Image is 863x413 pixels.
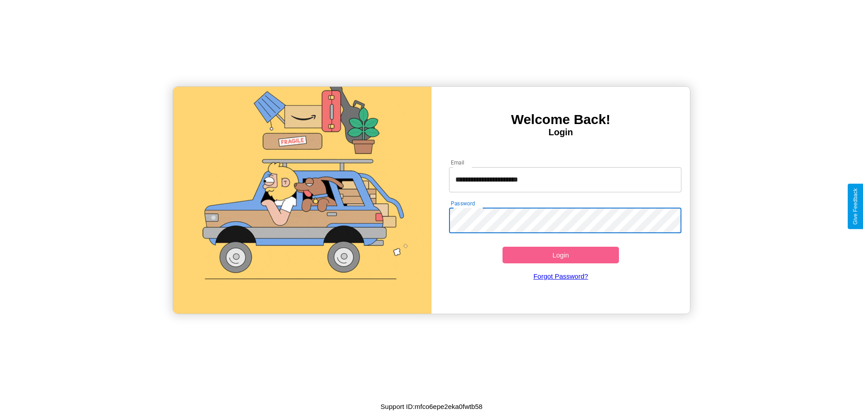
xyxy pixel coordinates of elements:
[431,127,690,138] h4: Login
[852,188,859,225] div: Give Feedback
[451,200,475,207] label: Password
[431,112,690,127] h3: Welcome Back!
[451,159,465,166] label: Email
[381,400,483,413] p: Support ID: mfco6epe2eka0fwtb58
[503,247,619,263] button: Login
[445,263,677,289] a: Forgot Password?
[173,87,431,314] img: gif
